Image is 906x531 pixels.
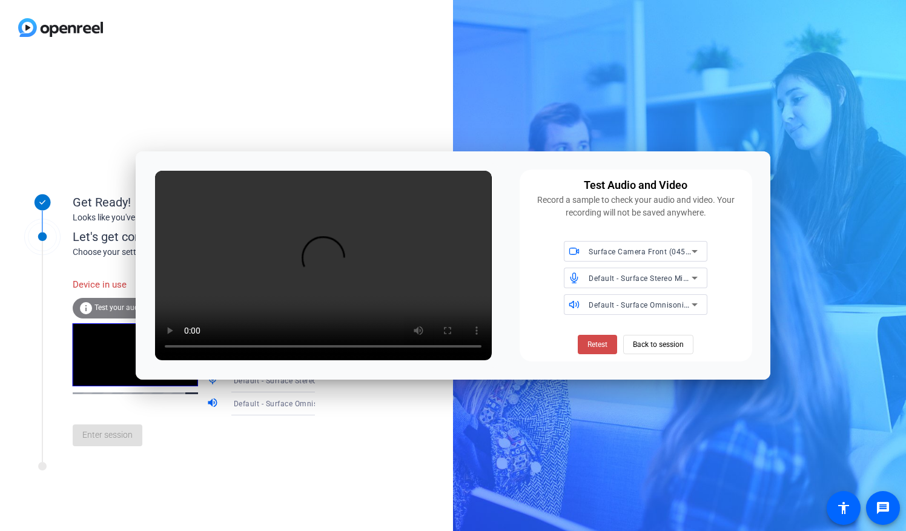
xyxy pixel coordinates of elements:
[589,273,833,283] span: Default - Surface Stereo Microphones (Surface High Definition Audio)
[633,333,684,356] span: Back to session
[589,300,835,309] span: Default - Surface Omnisonic Speakers (Surface High Definition Audio)
[589,246,712,256] span: Surface Camera Front (045e:0990)
[73,272,207,298] div: Device in use
[73,246,340,259] div: Choose your settings
[836,501,851,515] mat-icon: accessibility
[234,375,478,385] span: Default - Surface Stereo Microphones (Surface High Definition Audio)
[207,397,221,411] mat-icon: volume_up
[578,335,617,354] button: Retest
[73,211,315,224] div: Looks like you've been invited to join
[587,339,607,350] span: Retest
[623,335,693,354] button: Back to session
[234,398,480,408] span: Default - Surface Omnisonic Speakers (Surface High Definition Audio)
[527,194,745,219] div: Record a sample to check your audio and video. Your recording will not be saved anywhere.
[207,374,221,388] mat-icon: mic_none
[79,301,93,315] mat-icon: info
[73,193,315,211] div: Get Ready!
[876,501,890,515] mat-icon: message
[94,303,179,312] span: Test your audio and video
[584,177,687,194] div: Test Audio and Video
[73,228,340,246] div: Let's get connected.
